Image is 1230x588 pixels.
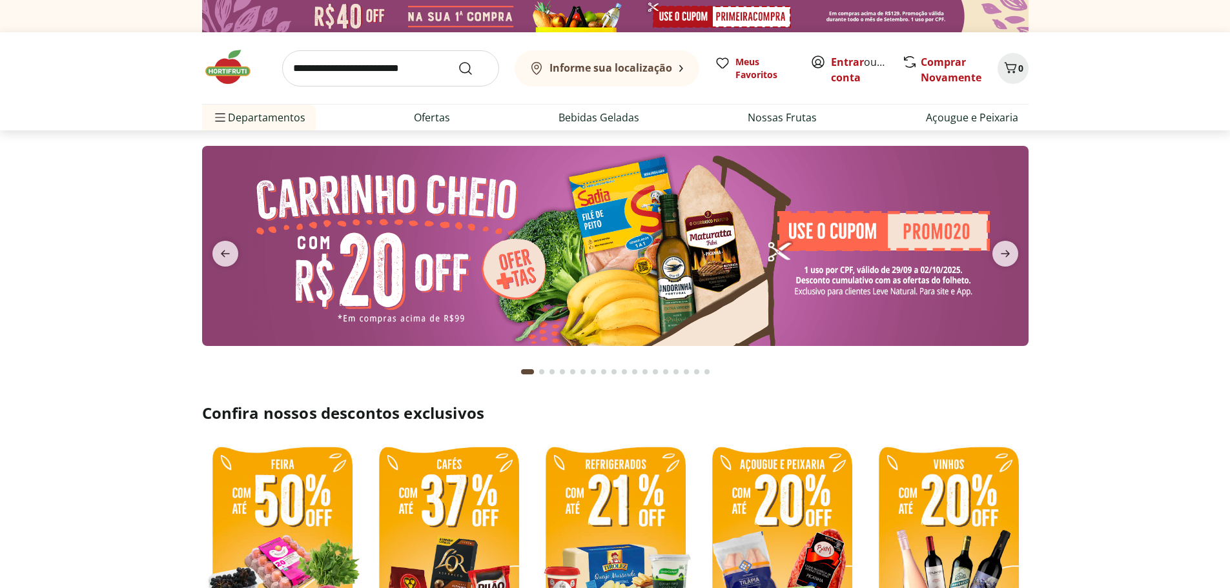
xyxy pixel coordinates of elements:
b: Informe sua localização [549,61,672,75]
button: Go to page 9 from fs-carousel [609,356,619,387]
button: Menu [212,102,228,133]
button: Carrinho [998,53,1029,84]
a: Criar conta [831,55,902,85]
button: Go to page 16 from fs-carousel [681,356,692,387]
button: Go to page 13 from fs-carousel [650,356,661,387]
input: search [282,50,499,86]
a: Ofertas [414,110,450,125]
button: Submit Search [458,61,489,76]
button: Go to page 6 from fs-carousel [578,356,588,387]
button: Go to page 14 from fs-carousel [661,356,671,387]
a: Nossas Frutas [748,110,817,125]
button: next [982,241,1029,267]
button: previous [202,241,249,267]
button: Go to page 11 from fs-carousel [630,356,640,387]
span: 0 [1018,62,1023,74]
button: Go to page 12 from fs-carousel [640,356,650,387]
button: Go to page 4 from fs-carousel [557,356,568,387]
a: Entrar [831,55,864,69]
a: Comprar Novamente [921,55,981,85]
button: Go to page 10 from fs-carousel [619,356,630,387]
button: Go to page 2 from fs-carousel [537,356,547,387]
a: Meus Favoritos [715,56,795,81]
span: Departamentos [212,102,305,133]
button: Go to page 5 from fs-carousel [568,356,578,387]
button: Go to page 3 from fs-carousel [547,356,557,387]
button: Go to page 15 from fs-carousel [671,356,681,387]
img: Hortifruti [202,48,267,86]
button: Current page from fs-carousel [518,356,537,387]
img: cupom [202,146,1029,346]
span: Meus Favoritos [735,56,795,81]
a: Bebidas Geladas [559,110,639,125]
button: Informe sua localização [515,50,699,86]
span: ou [831,54,888,85]
button: Go to page 18 from fs-carousel [702,356,712,387]
a: Açougue e Peixaria [926,110,1018,125]
button: Go to page 8 from fs-carousel [599,356,609,387]
button: Go to page 17 from fs-carousel [692,356,702,387]
button: Go to page 7 from fs-carousel [588,356,599,387]
h2: Confira nossos descontos exclusivos [202,403,1029,423]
